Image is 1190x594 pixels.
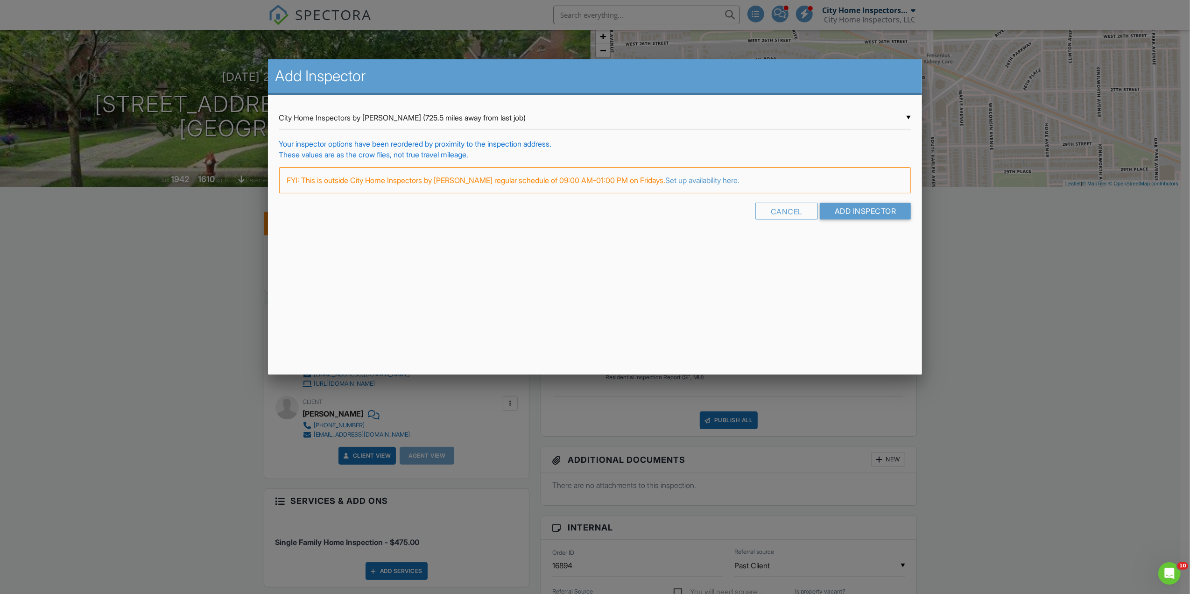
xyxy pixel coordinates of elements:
div: FYI: This is outside City Home Inspectors by [PERSON_NAME] regular schedule of 09:00 AM-01:00 PM ... [279,167,911,193]
div: Your inspector options have been reordered by proximity to the inspection address. [279,139,911,149]
iframe: Intercom live chat [1158,562,1181,585]
input: Add Inspector [820,203,911,219]
div: Cancel [755,203,818,219]
a: Set up availability here. [666,176,740,185]
h2: Add Inspector [275,67,915,85]
div: These values are as the crow flies, not true travel mileage. [279,149,911,160]
span: 10 [1177,562,1188,570]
